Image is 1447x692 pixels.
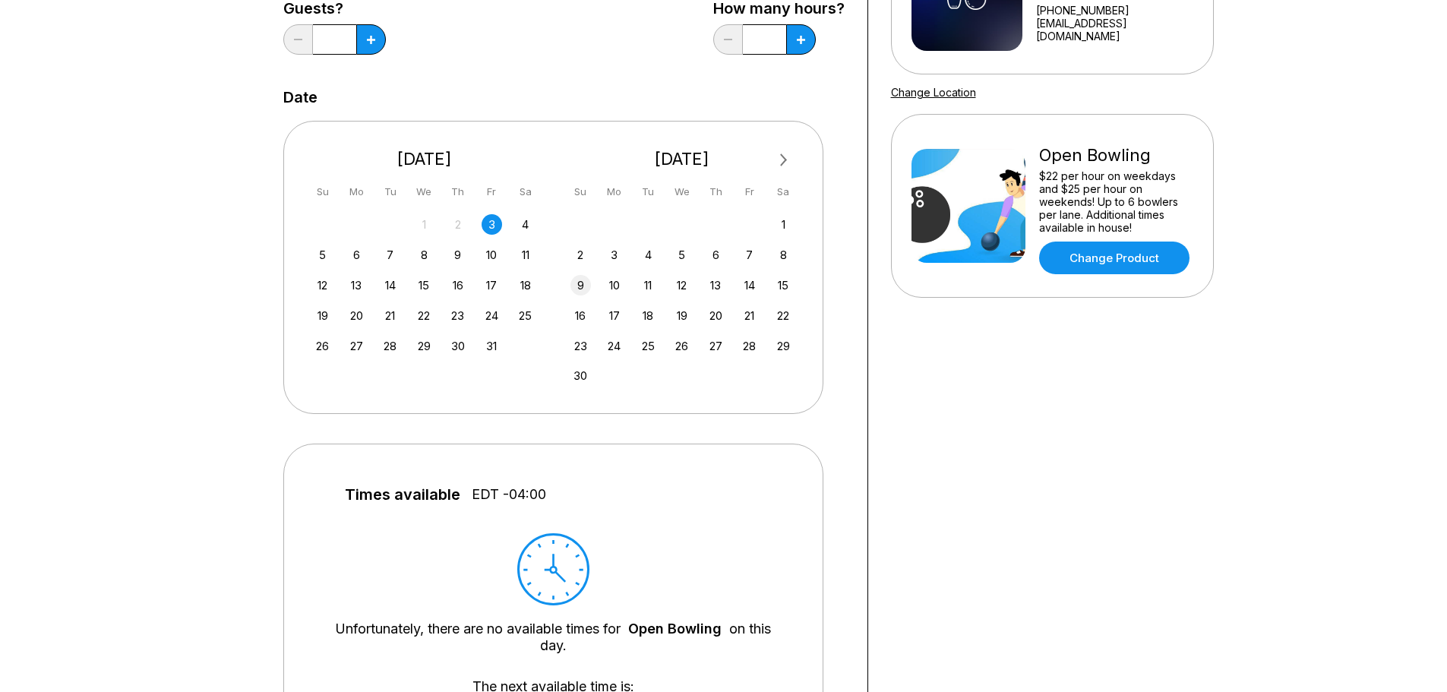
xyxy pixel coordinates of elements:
[706,275,726,295] div: Choose Thursday, November 13th, 2025
[1039,242,1190,274] a: Change Product
[414,214,434,235] div: Not available Wednesday, October 1st, 2025
[330,621,777,654] div: Unfortunately, there are no available times for on this day.
[773,214,794,235] div: Choose Saturday, November 1st, 2025
[671,275,692,295] div: Choose Wednesday, November 12th, 2025
[739,245,760,265] div: Choose Friday, November 7th, 2025
[706,245,726,265] div: Choose Thursday, November 6th, 2025
[380,275,400,295] div: Choose Tuesday, October 14th, 2025
[773,182,794,202] div: Sa
[773,245,794,265] div: Choose Saturday, November 8th, 2025
[671,245,692,265] div: Choose Wednesday, November 5th, 2025
[447,214,468,235] div: Not available Thursday, October 2nd, 2025
[570,245,591,265] div: Choose Sunday, November 2nd, 2025
[570,275,591,295] div: Choose Sunday, November 9th, 2025
[1036,4,1207,17] div: [PHONE_NUMBER]
[380,182,400,202] div: Tu
[447,275,468,295] div: Choose Thursday, October 16th, 2025
[570,305,591,326] div: Choose Sunday, November 16th, 2025
[570,182,591,202] div: Su
[638,336,659,356] div: Choose Tuesday, November 25th, 2025
[380,336,400,356] div: Choose Tuesday, October 28th, 2025
[911,149,1025,263] img: Open Bowling
[773,336,794,356] div: Choose Saturday, November 29th, 2025
[346,275,367,295] div: Choose Monday, October 13th, 2025
[380,245,400,265] div: Choose Tuesday, October 7th, 2025
[773,275,794,295] div: Choose Saturday, November 15th, 2025
[515,182,536,202] div: Sa
[564,149,800,169] div: [DATE]
[570,365,591,386] div: Choose Sunday, November 30th, 2025
[447,182,468,202] div: Th
[739,182,760,202] div: Fr
[1039,145,1193,166] div: Open Bowling
[604,305,624,326] div: Choose Monday, November 17th, 2025
[638,182,659,202] div: Tu
[482,182,502,202] div: Fr
[414,305,434,326] div: Choose Wednesday, October 22nd, 2025
[604,245,624,265] div: Choose Monday, November 3rd, 2025
[706,336,726,356] div: Choose Thursday, November 27th, 2025
[346,305,367,326] div: Choose Monday, October 20th, 2025
[638,245,659,265] div: Choose Tuesday, November 4th, 2025
[283,89,318,106] label: Date
[671,305,692,326] div: Choose Wednesday, November 19th, 2025
[447,305,468,326] div: Choose Thursday, October 23rd, 2025
[568,213,796,387] div: month 2025-11
[346,245,367,265] div: Choose Monday, October 6th, 2025
[891,86,976,99] a: Change Location
[414,182,434,202] div: We
[447,336,468,356] div: Choose Thursday, October 30th, 2025
[638,305,659,326] div: Choose Tuesday, November 18th, 2025
[604,336,624,356] div: Choose Monday, November 24th, 2025
[628,621,722,637] a: Open Bowling
[447,245,468,265] div: Choose Thursday, October 9th, 2025
[1039,169,1193,234] div: $22 per hour on weekdays and $25 per hour on weekends! Up to 6 bowlers per lane. Additional times...
[671,336,692,356] div: Choose Wednesday, November 26th, 2025
[482,275,502,295] div: Choose Friday, October 17th, 2025
[706,305,726,326] div: Choose Thursday, November 20th, 2025
[739,336,760,356] div: Choose Friday, November 28th, 2025
[482,305,502,326] div: Choose Friday, October 24th, 2025
[638,275,659,295] div: Choose Tuesday, November 11th, 2025
[482,214,502,235] div: Choose Friday, October 3rd, 2025
[515,245,536,265] div: Choose Saturday, October 11th, 2025
[671,182,692,202] div: We
[345,486,460,503] span: Times available
[312,275,333,295] div: Choose Sunday, October 12th, 2025
[346,336,367,356] div: Choose Monday, October 27th, 2025
[414,245,434,265] div: Choose Wednesday, October 8th, 2025
[706,182,726,202] div: Th
[515,275,536,295] div: Choose Saturday, October 18th, 2025
[739,305,760,326] div: Choose Friday, November 21st, 2025
[311,213,539,356] div: month 2025-10
[307,149,542,169] div: [DATE]
[515,305,536,326] div: Choose Saturday, October 25th, 2025
[482,336,502,356] div: Choose Friday, October 31st, 2025
[312,305,333,326] div: Choose Sunday, October 19th, 2025
[773,305,794,326] div: Choose Saturday, November 22nd, 2025
[570,336,591,356] div: Choose Sunday, November 23rd, 2025
[739,275,760,295] div: Choose Friday, November 14th, 2025
[604,275,624,295] div: Choose Monday, November 10th, 2025
[472,486,546,503] span: EDT -04:00
[312,182,333,202] div: Su
[346,182,367,202] div: Mo
[414,275,434,295] div: Choose Wednesday, October 15th, 2025
[604,182,624,202] div: Mo
[515,214,536,235] div: Choose Saturday, October 4th, 2025
[312,245,333,265] div: Choose Sunday, October 5th, 2025
[1036,17,1207,43] a: [EMAIL_ADDRESS][DOMAIN_NAME]
[414,336,434,356] div: Choose Wednesday, October 29th, 2025
[380,305,400,326] div: Choose Tuesday, October 21st, 2025
[312,336,333,356] div: Choose Sunday, October 26th, 2025
[772,148,796,172] button: Next Month
[482,245,502,265] div: Choose Friday, October 10th, 2025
